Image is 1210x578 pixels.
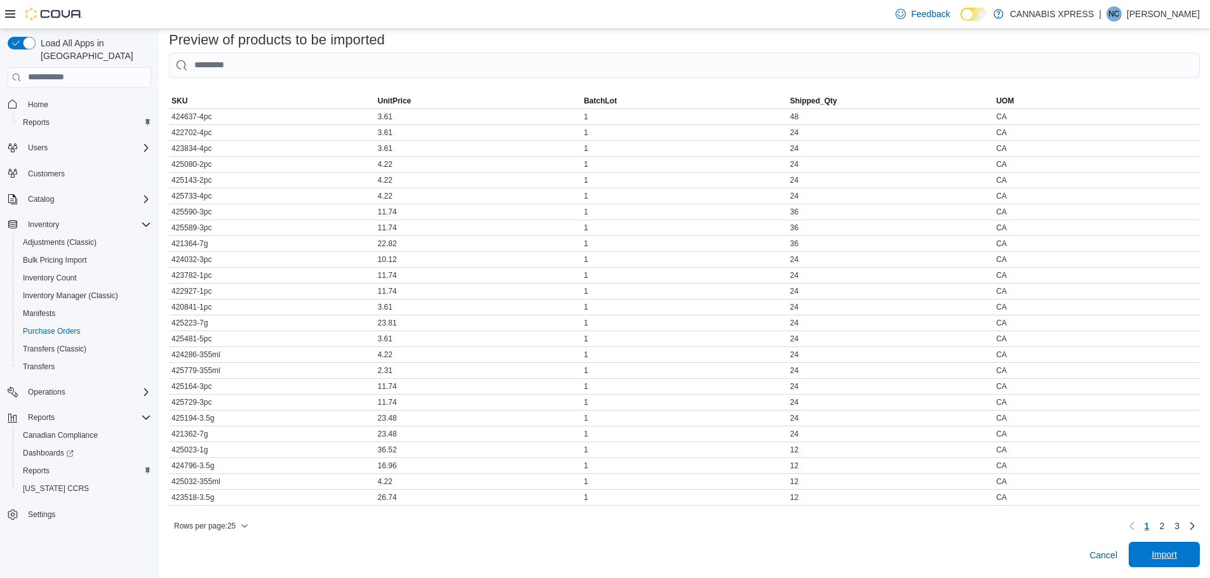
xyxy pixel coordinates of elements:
span: Catalog [28,194,54,204]
div: CA [993,173,1200,188]
div: CA [993,268,1200,283]
button: Inventory [23,217,64,232]
div: 425164-3pc [169,379,375,394]
a: Dashboards [13,444,156,462]
a: Dashboards [18,445,79,461]
nav: Pagination for table: MemoryTable from EuiInMemoryTable [1124,516,1200,536]
div: 2.31 [375,363,582,378]
div: 10.12 [375,252,582,267]
div: 1 [581,490,788,505]
a: Inventory Count [18,270,82,286]
span: Inventory Manager (Classic) [18,288,151,303]
button: Catalog [23,192,59,207]
span: 1 [1145,520,1150,532]
div: 22.82 [375,236,582,251]
div: 425481-5pc [169,331,375,346]
div: 24 [788,173,994,188]
span: Shipped_Qty [790,96,837,106]
a: Feedback [891,1,955,27]
span: Operations [28,387,65,397]
div: 1 [581,331,788,346]
span: Users [28,143,48,153]
span: Users [23,140,151,155]
a: Reports [18,115,55,130]
div: 1 [581,109,788,124]
div: 3.61 [375,141,582,156]
span: Home [23,96,151,112]
div: CA [993,315,1200,331]
div: 1 [581,236,788,251]
span: Washington CCRS [18,481,151,496]
div: 36 [788,236,994,251]
a: Home [23,97,53,112]
div: 1 [581,141,788,156]
button: Canadian Compliance [13,426,156,444]
span: Inventory Count [23,273,77,283]
div: 1 [581,315,788,331]
span: Bulk Pricing Import [18,253,151,268]
div: 4.22 [375,474,582,489]
div: 24 [788,411,994,426]
div: 26.74 [375,490,582,505]
button: Bulk Pricing Import [13,251,156,269]
div: CA [993,157,1200,172]
div: 1 [581,188,788,204]
div: 36 [788,204,994,220]
span: Reports [28,412,55,423]
span: BatchLot [584,96,617,106]
div: 11.74 [375,395,582,410]
div: 1 [581,252,788,267]
span: Inventory Count [18,270,151,286]
span: Load All Apps in [GEOGRAPHIC_DATA] [36,37,151,62]
div: 1 [581,284,788,299]
div: 425194-3.5g [169,411,375,426]
nav: Complex example [8,90,151,557]
span: Home [28,100,48,110]
span: 3 [1174,520,1180,532]
div: 23.81 [375,315,582,331]
span: Operations [23,384,151,400]
div: 421364-7g [169,236,375,251]
a: Bulk Pricing Import [18,253,92,268]
button: Previous page [1124,518,1139,534]
span: Purchase Orders [23,326,81,336]
a: Transfers [18,359,60,374]
button: BatchLot [581,93,788,108]
a: Settings [23,507,60,522]
button: Inventory Manager (Classic) [13,287,156,305]
div: 24 [788,284,994,299]
div: 24 [788,331,994,346]
span: Dashboards [18,445,151,461]
a: [US_STATE] CCRS [18,481,94,496]
div: 11.74 [375,220,582,235]
div: 24 [788,363,994,378]
span: Import [1152,548,1177,561]
a: Manifests [18,306,60,321]
div: CA [993,188,1200,204]
button: Users [3,139,156,157]
button: UOM [993,93,1200,108]
div: CA [993,458,1200,473]
span: UOM [996,96,1014,106]
div: 1 [581,204,788,220]
div: 36.52 [375,442,582,457]
button: Adjustments (Classic) [13,233,156,251]
span: Transfers (Classic) [23,344,86,354]
div: 425779-355ml [169,363,375,378]
div: 12 [788,458,994,473]
span: Adjustments (Classic) [18,235,151,250]
div: 1 [581,173,788,188]
img: Cova [25,8,83,20]
div: CA [993,379,1200,394]
div: CA [993,299,1200,315]
div: CA [993,204,1200,220]
span: Reports [18,115,151,130]
div: 1 [581,426,788,442]
span: Reports [23,410,151,425]
div: CA [993,411,1200,426]
div: 24 [788,157,994,172]
div: 23.48 [375,411,582,426]
button: Manifests [13,305,156,322]
div: CA [993,490,1200,505]
div: 11.74 [375,379,582,394]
